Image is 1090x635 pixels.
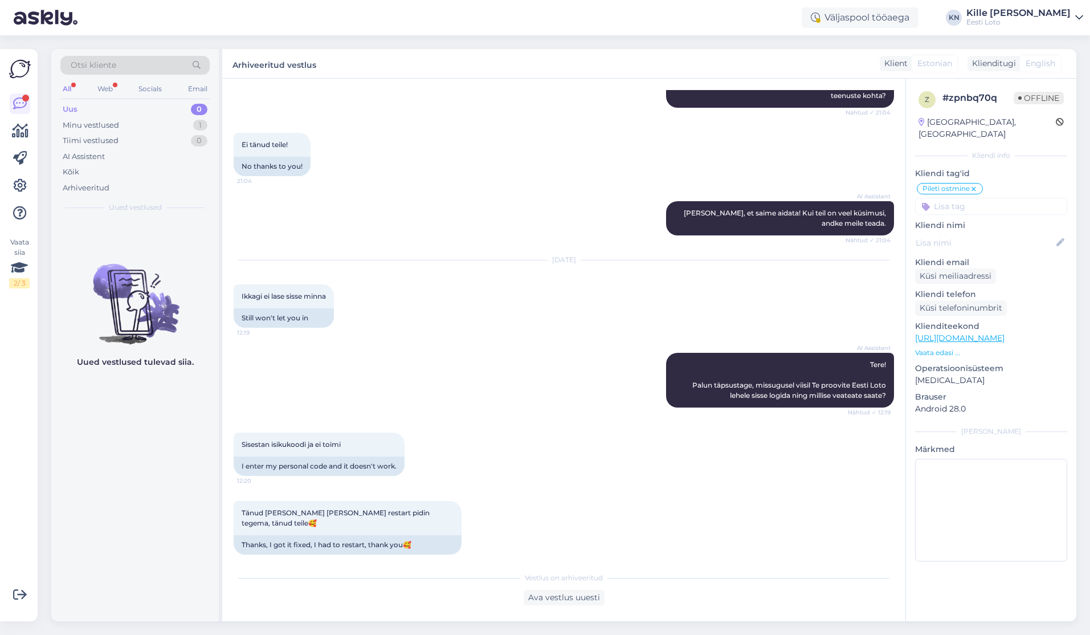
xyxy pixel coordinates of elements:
span: z [925,95,929,104]
div: Kille [PERSON_NAME] [966,9,1071,18]
img: No chats [51,243,219,346]
span: AI Assistent [848,192,891,201]
div: AI Assistent [63,151,105,162]
div: Thanks, I got it fixed, I had to restart, thank you🥰 [234,535,462,555]
span: Pileti ostmine [922,185,970,192]
p: Uued vestlused tulevad siia. [77,356,194,368]
p: Kliendi nimi [915,219,1067,231]
p: Operatsioonisüsteem [915,363,1067,375]
div: Vaata siia [9,237,30,288]
span: Estonian [917,58,952,70]
div: Arhiveeritud [63,182,109,194]
div: Klienditugi [967,58,1016,70]
img: Askly Logo [9,58,31,80]
div: Ava vestlus uuesti [524,590,605,605]
div: 0 [191,104,207,115]
div: Väljaspool tööaega [802,7,918,28]
span: Sisestan isikukoodi ja ei toimi [242,440,341,449]
div: Küsi meiliaadressi [915,268,996,284]
span: 13:30 [237,555,280,564]
input: Lisa nimi [916,237,1054,249]
div: [GEOGRAPHIC_DATA], [GEOGRAPHIC_DATA] [918,116,1056,140]
p: Android 28.0 [915,403,1067,415]
div: 0 [191,135,207,146]
div: Email [186,82,210,96]
span: Ei tänud teile! [242,140,288,149]
span: Nähtud ✓ 21:04 [846,236,891,245]
div: I enter my personal code and it doesn't work. [234,457,405,476]
div: Kõik [63,166,79,178]
a: [URL][DOMAIN_NAME] [915,333,1005,343]
input: Lisa tag [915,198,1067,215]
p: Kliendi telefon [915,288,1067,300]
div: All [60,82,74,96]
span: Offline [1014,92,1064,104]
p: Vaata edasi ... [915,348,1067,358]
div: 2 / 3 [9,278,30,288]
span: Otsi kliente [71,59,116,71]
div: Web [95,82,115,96]
span: Vestlus on arhiveeritud [525,573,603,583]
div: Socials [136,82,164,96]
div: # zpnbq70q [942,91,1014,105]
div: Klient [880,58,908,70]
div: Tiimi vestlused [63,135,119,146]
div: KN [946,10,962,26]
p: Märkmed [915,443,1067,455]
p: [MEDICAL_DATA] [915,375,1067,386]
span: English [1026,58,1055,70]
p: Kliendi tag'id [915,168,1067,180]
span: 12:19 [237,328,280,337]
span: 21:04 [237,177,280,185]
div: Eesti Loto [966,18,1071,27]
a: Kille [PERSON_NAME]Eesti Loto [966,9,1083,27]
div: Küsi telefoninumbrit [915,300,1007,316]
div: [DATE] [234,255,894,265]
span: Tänud [PERSON_NAME] [PERSON_NAME] restart pidin tegema, tänud teile🥰 [242,508,431,527]
div: Kliendi info [915,150,1067,161]
span: Nähtud ✓ 21:04 [846,108,891,117]
p: Brauser [915,391,1067,403]
div: No thanks to you! [234,157,311,176]
div: 1 [193,120,207,131]
span: Ikkagi ei lase sisse minna [242,292,326,300]
label: Arhiveeritud vestlus [232,56,316,71]
div: Minu vestlused [63,120,119,131]
span: Nähtud ✓ 12:19 [848,408,891,417]
div: Uus [63,104,77,115]
span: Uued vestlused [109,202,162,213]
span: 12:20 [237,477,280,485]
span: [PERSON_NAME], et saime aidata! Kui teil on veel küsimusi, andke meile teada. [684,209,888,227]
span: AI Assistent [848,344,891,352]
div: [PERSON_NAME] [915,426,1067,437]
p: Kliendi email [915,257,1067,268]
p: Klienditeekond [915,320,1067,332]
div: Still won't let you in [234,308,334,328]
